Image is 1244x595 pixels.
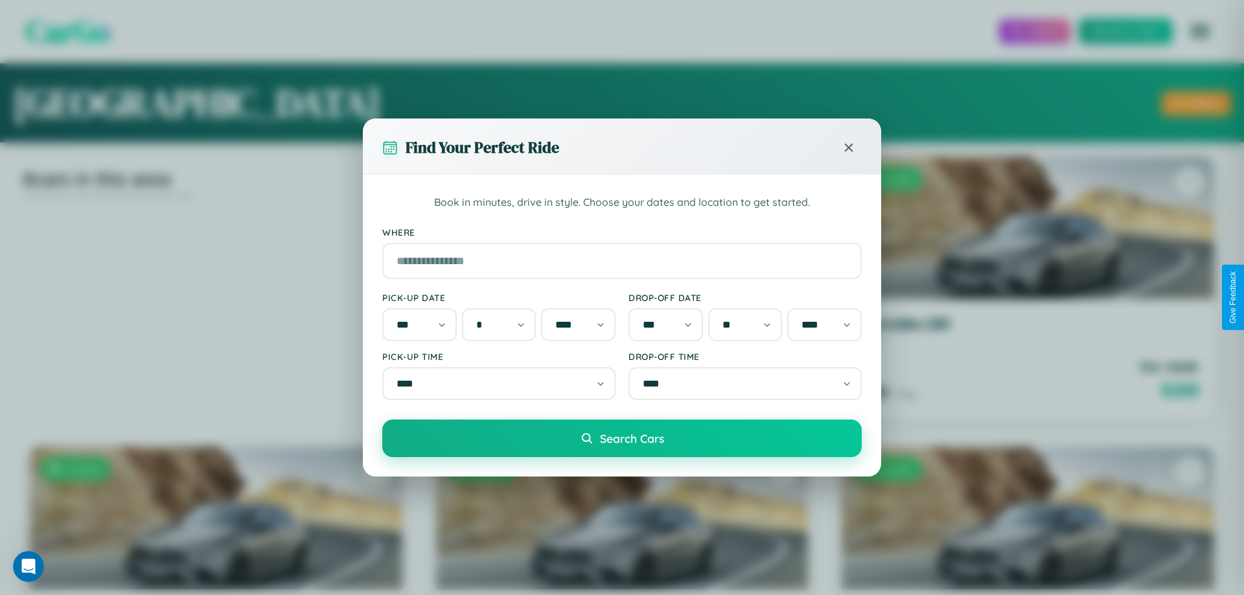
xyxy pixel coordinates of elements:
[600,431,664,445] span: Search Cars
[628,351,862,362] label: Drop-off Time
[382,227,862,238] label: Where
[382,292,616,303] label: Pick-up Date
[406,137,559,158] h3: Find Your Perfect Ride
[382,351,616,362] label: Pick-up Time
[382,194,862,211] p: Book in minutes, drive in style. Choose your dates and location to get started.
[628,292,862,303] label: Drop-off Date
[382,420,862,457] button: Search Cars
